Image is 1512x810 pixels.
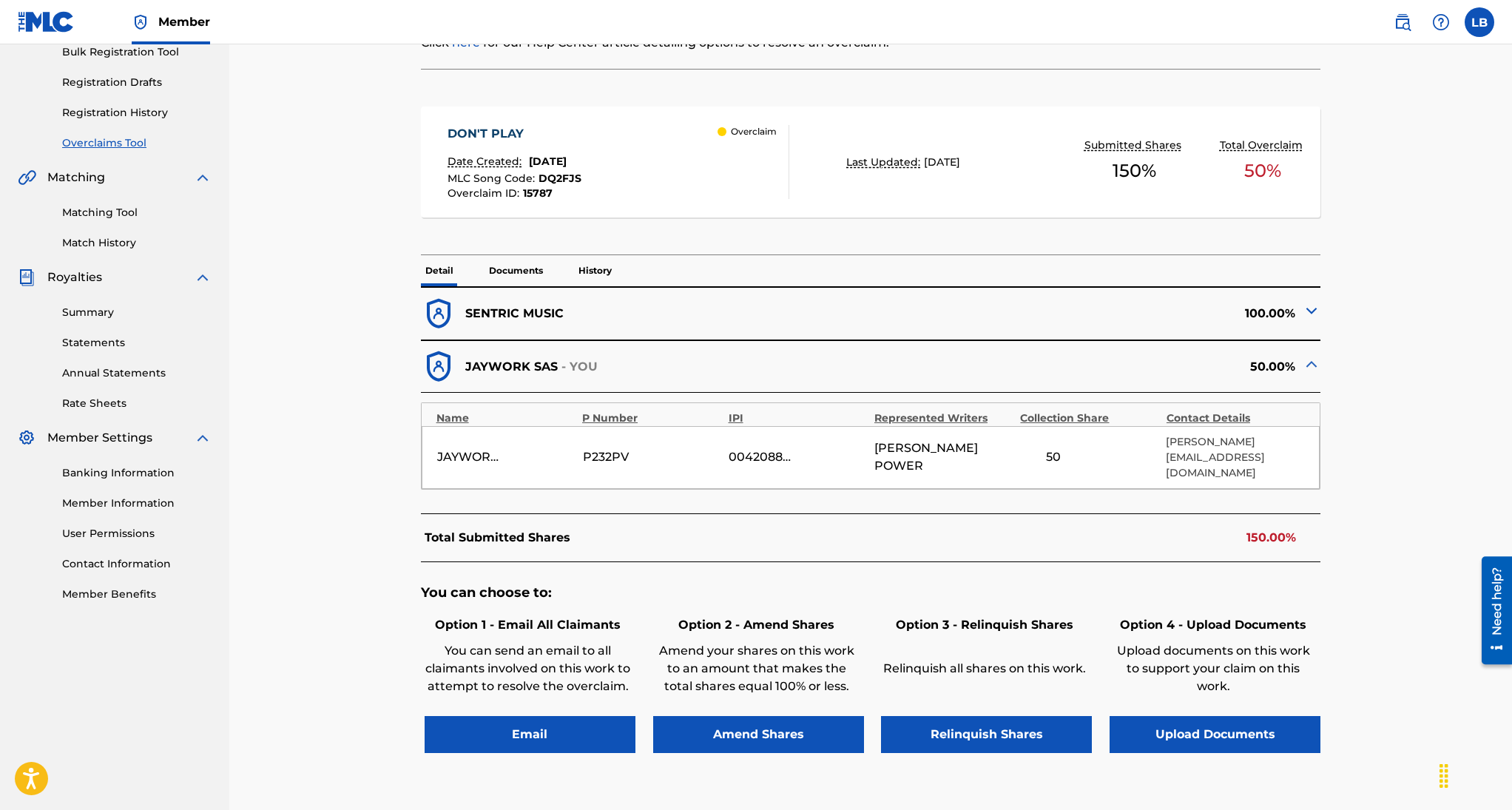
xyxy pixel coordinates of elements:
p: Last Updated: [846,155,924,170]
a: Banking Information [62,465,212,481]
span: Matching [47,169,105,186]
p: Submitted Shares [1084,138,1185,153]
div: Represented Writers [874,411,1013,426]
a: Member Benefits [62,587,212,602]
div: 100.00% [871,296,1320,332]
h6: Option 3 - Relinquish Shares [881,616,1088,634]
p: Amend your shares on this work to an amount that makes the total shares equal 100% or less. [653,642,860,695]
h5: You can choose to: [421,584,1321,601]
a: Contact Information [62,556,212,572]
span: Member [158,13,210,30]
span: Overclaim ID : [448,186,523,200]
img: Member Settings [18,429,36,447]
img: search [1394,13,1411,31]
p: Relinquish all shares on this work. [881,660,1088,678]
p: JAYWORK SAS [465,358,558,376]
span: Member Settings [47,429,152,447]
span: 50 % [1244,158,1281,184]
a: User Permissions [62,526,212,541]
img: Matching [18,169,36,186]
a: Summary [62,305,212,320]
span: Royalties [47,269,102,286]
span: DQ2FJS [539,172,581,185]
p: SENTRIC MUSIC [465,305,564,323]
span: [DATE] [529,155,567,168]
h6: Option 1 - Email All Claimants [425,616,632,634]
a: Registration Drafts [62,75,212,90]
p: Overclaim [731,125,777,138]
div: User Menu [1465,7,1494,37]
img: expand-cell-toggle [1303,355,1320,373]
div: 50.00% [871,348,1320,385]
img: expand [194,169,212,186]
button: Upload Documents [1110,716,1320,753]
span: [DATE] [924,155,960,169]
div: Name [436,411,575,426]
img: expand [194,429,212,447]
div: Help [1426,7,1456,37]
p: History [574,255,616,286]
a: Annual Statements [62,365,212,381]
div: Trascina [1432,754,1456,798]
a: DON'T PLAYDate Created:[DATE]MLC Song Code:DQ2FJSOverclaim ID:15787 OverclaimLast Updated:[DATE]S... [421,107,1321,217]
img: dfb38c8551f6dcc1ac04.svg [421,348,457,385]
button: Email [425,716,635,753]
div: DON'T PLAY [448,125,581,143]
p: You can send an email to all claimants involved on this work to attempt to resolve the overclaim. [425,642,632,695]
img: MLC Logo [18,11,75,33]
button: Relinquish Shares [881,716,1092,753]
button: Amend Shares [653,716,864,753]
a: Rate Sheets [62,396,212,411]
a: Statements [62,335,212,351]
div: Widget chat [1438,739,1512,810]
p: [PERSON_NAME] [1166,434,1304,450]
span: MLC Song Code : [448,172,539,185]
p: 150.00% [1246,529,1296,547]
iframe: Resource Center [1471,550,1512,672]
a: Public Search [1388,7,1417,37]
a: Match History [62,235,212,251]
p: [EMAIL_ADDRESS][DOMAIN_NAME] [1166,450,1304,481]
h6: Option 4 - Upload Documents [1110,616,1317,634]
a: Registration History [62,105,212,121]
img: expand-cell-toggle [1303,302,1320,320]
a: Matching Tool [62,205,212,220]
div: Collection Share [1020,411,1158,426]
img: Royalties [18,269,36,286]
span: [PERSON_NAME] POWER [874,439,1013,475]
div: IPI [729,411,867,426]
a: Bulk Registration Tool [62,44,212,60]
p: - YOU [561,358,598,376]
img: expand [194,269,212,286]
p: Total Overclaim [1220,138,1306,153]
a: Member Information [62,496,212,511]
p: Documents [485,255,547,286]
a: Overclaims Tool [62,135,212,151]
img: dfb38c8551f6dcc1ac04.svg [421,296,457,332]
h6: Option 2 - Amend Shares [653,616,860,634]
img: help [1432,13,1450,31]
img: Top Rightsholder [132,13,149,31]
div: P Number [582,411,720,426]
p: Detail [421,255,458,286]
p: Total Submitted Shares [425,529,570,547]
p: Upload documents on this work to support your claim on this work. [1110,642,1317,695]
span: 15787 [523,186,553,200]
span: 150 % [1113,158,1156,184]
iframe: Chat Widget [1438,739,1512,810]
div: Contact Details [1167,411,1305,426]
p: Date Created: [448,154,525,169]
